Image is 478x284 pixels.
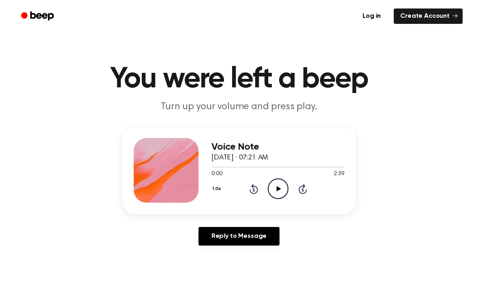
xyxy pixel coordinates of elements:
[211,170,222,178] span: 0:00
[198,227,280,246] a: Reply to Message
[211,142,344,153] h3: Voice Note
[354,7,389,25] a: Log in
[15,8,61,24] a: Beep
[211,182,224,196] button: 1.0x
[211,154,268,161] span: [DATE] · 07:21 AM
[334,170,344,178] span: 2:39
[83,100,395,114] p: Turn up your volume and press play.
[394,8,463,24] a: Create Account
[32,65,446,94] h1: You were left a beep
